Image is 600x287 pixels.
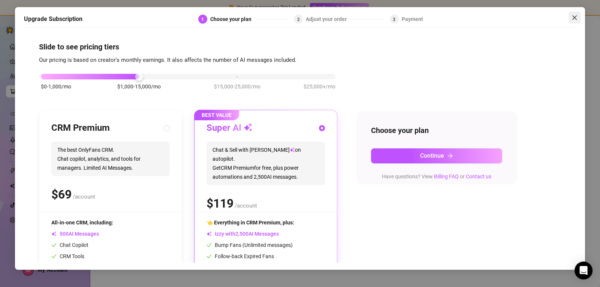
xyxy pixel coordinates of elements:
[402,15,423,24] div: Payment
[420,152,444,159] span: Continue
[382,173,491,179] span: Have questions? View or
[51,142,170,176] span: The best OnlyFans CRM. Chat copilot, analytics, and tools for managers. Limited AI Messages.
[466,173,491,179] a: Contact us
[51,242,57,248] span: check
[206,242,293,248] span: Bump Fans (Unlimited messages)
[569,12,581,24] button: Close
[206,142,325,185] span: Chat & Sell with [PERSON_NAME] on autopilot. Get CRM Premium for free, plus power automations and...
[206,254,212,259] span: check
[393,17,395,22] span: 3
[51,253,84,259] span: CRM Tools
[206,242,212,248] span: check
[297,17,300,22] span: 2
[73,193,95,200] span: /account
[235,202,257,209] span: /account
[206,196,233,211] span: $
[206,253,274,259] span: Follow-back Expired Fans
[51,220,113,226] span: All-in-one CRM, including:
[206,231,279,237] span: Izzy with AI Messages
[306,15,351,24] div: Adjust your order
[206,220,294,226] span: 👈 Everything in CRM Premium, plus:
[51,231,99,237] span: AI Messages
[41,82,71,91] span: $0-1,000/mo
[214,82,260,91] span: $15,000-25,000/mo
[24,15,82,24] h5: Upgrade Subscription
[206,122,253,134] h3: Super AI
[51,242,88,248] span: Chat Copilot
[51,254,57,259] span: check
[194,110,239,120] span: BEST VALUE
[447,153,453,159] span: arrow-right
[51,187,72,202] span: $
[572,15,578,21] span: close
[371,125,502,136] h4: Choose your plan
[434,173,459,179] a: Billing FAQ
[569,15,581,21] span: Close
[117,82,161,91] span: $1,000-15,000/mo
[39,57,296,63] span: Our pricing is based on creator's monthly earnings. It also affects the number of AI messages inc...
[575,262,593,280] div: Open Intercom Messenger
[201,17,204,22] span: 1
[39,42,561,52] h4: Slide to see pricing tiers
[51,122,110,134] h3: CRM Premium
[304,82,335,91] span: $25,000+/mo
[210,15,256,24] div: Choose your plan
[371,148,502,163] button: Continuearrow-right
